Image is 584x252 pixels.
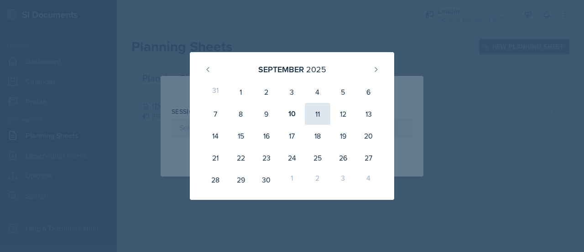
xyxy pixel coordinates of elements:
div: 11 [305,103,330,125]
div: 29 [228,169,254,191]
div: 22 [228,147,254,169]
div: 27 [356,147,381,169]
div: 19 [330,125,356,147]
div: 28 [203,169,228,191]
div: 18 [305,125,330,147]
div: 2 [305,169,330,191]
div: 12 [330,103,356,125]
div: 5 [330,81,356,103]
div: 1 [228,81,254,103]
div: 21 [203,147,228,169]
div: 16 [254,125,279,147]
div: 24 [279,147,305,169]
div: 6 [356,81,381,103]
div: 8 [228,103,254,125]
div: 17 [279,125,305,147]
div: 31 [203,81,228,103]
div: 4 [305,81,330,103]
div: 3 [330,169,356,191]
div: 7 [203,103,228,125]
div: 30 [254,169,279,191]
div: 26 [330,147,356,169]
div: 14 [203,125,228,147]
div: 1 [279,169,305,191]
div: September [258,63,304,75]
div: 23 [254,147,279,169]
div: 25 [305,147,330,169]
div: 13 [356,103,381,125]
div: 9 [254,103,279,125]
div: 15 [228,125,254,147]
div: 3 [279,81,305,103]
div: 4 [356,169,381,191]
div: 10 [279,103,305,125]
div: 20 [356,125,381,147]
div: 2025 [306,63,326,75]
div: 2 [254,81,279,103]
